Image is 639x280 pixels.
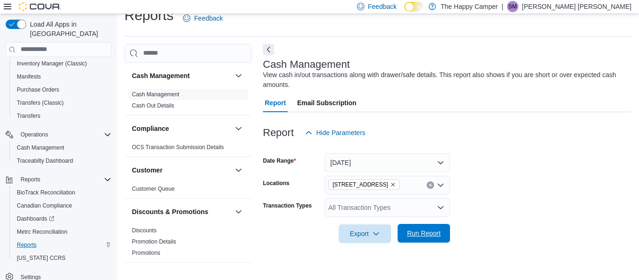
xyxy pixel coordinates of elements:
[13,97,111,108] span: Transfers (Classic)
[13,155,111,166] span: Traceabilty Dashboard
[13,71,44,82] a: Manifests
[9,154,115,167] button: Traceabilty Dashboard
[437,181,444,189] button: Open list of options
[9,251,115,265] button: [US_STATE] CCRS
[132,238,176,245] a: Promotion Details
[132,238,176,245] span: Promotion Details
[132,124,231,133] button: Compliance
[17,215,54,223] span: Dashboards
[501,1,503,12] p: |
[263,202,312,209] label: Transaction Types
[13,226,71,237] a: Metrc Reconciliation
[9,238,115,251] button: Reports
[132,249,160,257] span: Promotions
[132,207,208,216] h3: Discounts & Promotions
[132,165,231,175] button: Customer
[508,1,517,12] span: SM
[9,212,115,225] a: Dashboards
[26,20,111,38] span: Load All Apps in [GEOGRAPHIC_DATA]
[13,200,76,211] a: Canadian Compliance
[132,124,169,133] h3: Compliance
[17,202,72,209] span: Canadian Compliance
[13,187,111,198] span: BioTrack Reconciliation
[13,84,63,95] a: Purchase Orders
[13,71,111,82] span: Manifests
[13,226,111,237] span: Metrc Reconciliation
[13,110,44,122] a: Transfers
[13,110,111,122] span: Transfers
[263,179,290,187] label: Locations
[333,180,388,189] span: [STREET_ADDRESS]
[132,186,174,192] a: Customer Queue
[328,179,400,190] span: 321 East Blvd - C
[17,174,111,185] span: Reports
[9,70,115,83] button: Manifests
[427,181,434,189] button: Clear input
[2,128,115,141] button: Operations
[263,157,296,165] label: Date Range
[325,153,450,172] button: [DATE]
[404,2,424,12] input: Dark Mode
[9,141,115,154] button: Cash Management
[301,123,369,142] button: Hide Parameters
[297,93,356,112] span: Email Subscription
[13,187,79,198] a: BioTrack Reconciliation
[17,99,64,107] span: Transfers (Classic)
[9,96,115,109] button: Transfers (Classic)
[17,129,52,140] button: Operations
[522,1,632,12] p: [PERSON_NAME] [PERSON_NAME]
[17,129,111,140] span: Operations
[441,1,498,12] p: The Happy Camper
[21,131,48,138] span: Operations
[13,142,68,153] a: Cash Management
[13,58,91,69] a: Inventory Manager (Classic)
[13,58,111,69] span: Inventory Manager (Classic)
[13,239,111,251] span: Reports
[17,86,59,93] span: Purchase Orders
[233,206,244,217] button: Discounts & Promotions
[13,213,111,224] span: Dashboards
[390,182,396,187] button: Remove 321 East Blvd - C from selection in this group
[132,71,190,80] h3: Cash Management
[13,213,58,224] a: Dashboards
[132,144,224,151] a: OCS Transaction Submission Details
[265,93,286,112] span: Report
[17,144,64,151] span: Cash Management
[263,127,294,138] h3: Report
[132,91,179,98] a: Cash Management
[13,239,40,251] a: Reports
[9,57,115,70] button: Inventory Manager (Classic)
[17,228,67,236] span: Metrc Reconciliation
[13,97,67,108] a: Transfers (Classic)
[132,102,174,109] a: Cash Out Details
[124,6,174,25] h1: Reports
[132,250,160,256] a: Promotions
[194,14,223,23] span: Feedback
[132,71,231,80] button: Cash Management
[132,227,157,234] a: Discounts
[9,109,115,122] button: Transfers
[263,59,350,70] h3: Cash Management
[507,1,518,12] div: Sutton Mayes
[17,174,44,185] button: Reports
[17,157,73,165] span: Traceabilty Dashboard
[263,70,627,90] div: View cash in/out transactions along with drawer/safe details. This report also shows if you are s...
[132,165,162,175] h3: Customer
[19,2,61,11] img: Cova
[233,123,244,134] button: Compliance
[316,128,365,137] span: Hide Parameters
[13,84,111,95] span: Purchase Orders
[407,229,441,238] span: Run Report
[9,83,115,96] button: Purchase Orders
[21,176,40,183] span: Reports
[124,142,252,157] div: Compliance
[233,165,244,176] button: Customer
[339,224,391,243] button: Export
[437,204,444,211] button: Open list of options
[9,199,115,212] button: Canadian Compliance
[9,225,115,238] button: Metrc Reconciliation
[17,112,40,120] span: Transfers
